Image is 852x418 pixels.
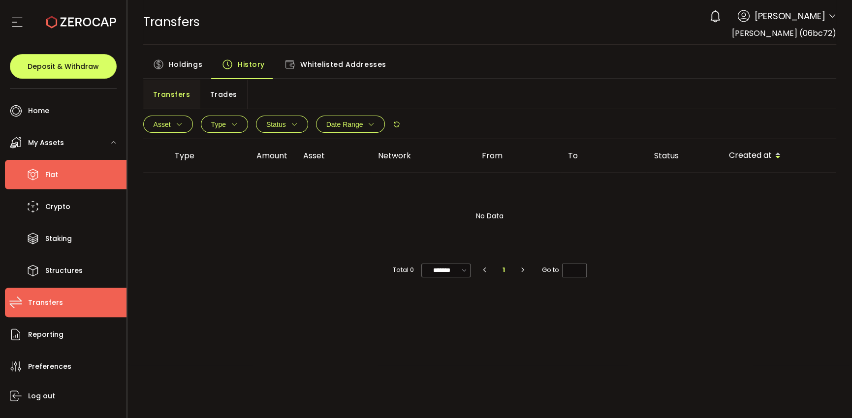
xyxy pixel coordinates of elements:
[370,150,474,161] div: Network
[300,55,386,74] span: Whitelisted Addresses
[732,28,836,39] span: [PERSON_NAME] (06bc72)
[28,104,49,118] span: Home
[476,201,504,231] span: No Data
[45,200,70,214] span: Crypto
[28,296,63,310] span: Transfers
[474,150,560,161] div: From
[10,54,117,79] button: Deposit & Withdraw
[721,148,836,164] div: Created at
[28,136,64,150] span: My Assets
[28,359,71,374] span: Preferences
[28,63,99,70] span: Deposit & Withdraw
[803,371,852,418] iframe: Chat Widget
[646,150,721,161] div: Status
[169,55,202,74] span: Holdings
[238,55,265,74] span: History
[143,13,200,30] span: Transfers
[28,328,63,342] span: Reporting
[560,150,646,161] div: To
[542,263,587,277] span: Go to
[326,120,363,128] span: Date Range
[266,120,286,128] span: Status
[28,389,55,403] span: Log out
[153,85,190,104] span: Transfers
[755,9,825,23] span: [PERSON_NAME]
[211,120,226,128] span: Type
[210,85,237,104] span: Trades
[45,232,72,246] span: Staking
[143,116,193,133] button: Asset
[45,264,83,278] span: Structures
[45,168,58,182] span: Fiat
[167,150,226,161] div: Type
[295,150,370,161] div: Asset
[316,116,385,133] button: Date Range
[393,263,414,277] span: Total 0
[495,263,513,277] li: 1
[226,150,295,161] div: Amount
[256,116,308,133] button: Status
[201,116,248,133] button: Type
[154,120,171,128] span: Asset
